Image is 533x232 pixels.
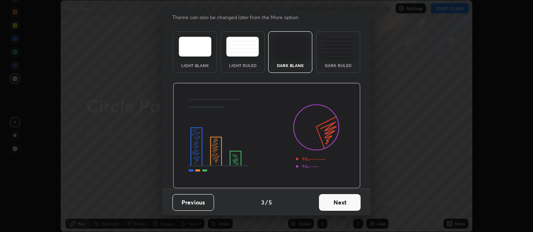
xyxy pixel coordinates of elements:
img: lightTheme.e5ed3b09.svg [179,37,212,57]
div: Dark Ruled [321,63,355,67]
button: Previous [172,194,214,211]
img: darkThemeBanner.d06ce4a2.svg [173,83,361,189]
h4: / [265,198,268,207]
img: darkRuledTheme.de295e13.svg [321,37,354,57]
div: Dark Blank [274,63,307,67]
div: Light Ruled [226,63,259,67]
img: lightRuledTheme.5fabf969.svg [226,37,259,57]
h4: 3 [261,198,264,207]
div: Light Blank [178,63,212,67]
img: darkTheme.f0cc69e5.svg [274,37,307,57]
p: Theme can also be changed later from the More option [172,14,307,21]
h4: 5 [269,198,272,207]
button: Next [319,194,361,211]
